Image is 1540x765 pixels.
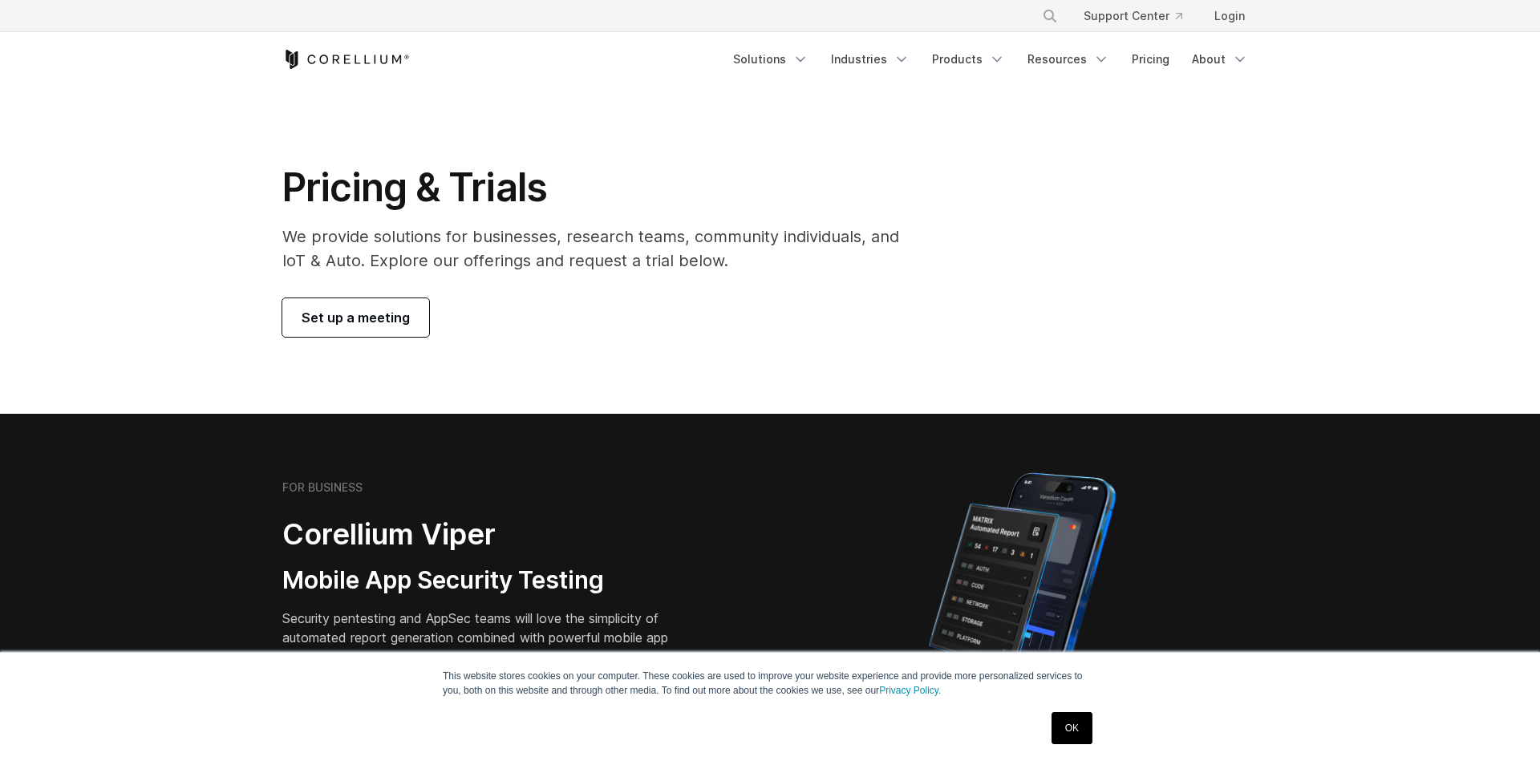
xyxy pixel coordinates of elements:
a: Set up a meeting [282,298,429,337]
button: Search [1035,2,1064,30]
a: Industries [821,45,919,74]
p: Security pentesting and AppSec teams will love the simplicity of automated report generation comb... [282,609,693,666]
div: Navigation Menu [1023,2,1258,30]
a: OK [1052,712,1092,744]
h1: Pricing & Trials [282,164,922,212]
img: Corellium MATRIX automated report on iPhone showing app vulnerability test results across securit... [902,465,1143,746]
a: Solutions [723,45,818,74]
h6: FOR BUSINESS [282,480,363,495]
a: Privacy Policy. [879,685,941,696]
div: Navigation Menu [723,45,1258,74]
a: Pricing [1122,45,1179,74]
a: Corellium Home [282,50,410,69]
h2: Corellium Viper [282,516,693,552]
a: Resources [1018,45,1119,74]
a: About [1182,45,1258,74]
a: Support Center [1071,2,1195,30]
a: Products [922,45,1015,74]
p: This website stores cookies on your computer. These cookies are used to improve your website expe... [443,669,1097,698]
a: Login [1202,2,1258,30]
span: Set up a meeting [302,308,410,327]
h3: Mobile App Security Testing [282,565,693,596]
p: We provide solutions for businesses, research teams, community individuals, and IoT & Auto. Explo... [282,225,922,273]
